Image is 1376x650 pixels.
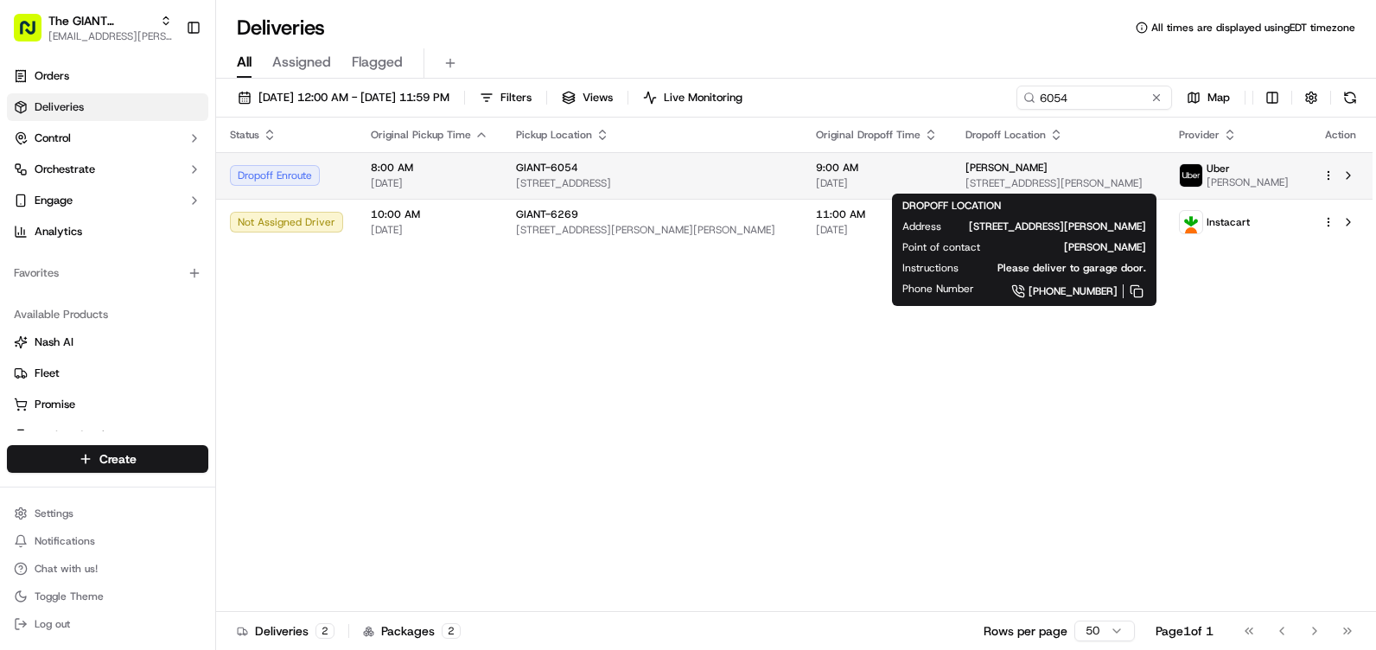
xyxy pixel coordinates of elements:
[1016,86,1172,110] input: Type to search
[1180,164,1202,187] img: profile_uber_ahold_partner.png
[965,176,1151,190] span: [STREET_ADDRESS][PERSON_NAME]
[172,293,209,306] span: Pylon
[122,292,209,306] a: Powered byPylon
[7,445,208,473] button: Create
[984,622,1067,640] p: Rows per page
[7,328,208,356] button: Nash AI
[59,182,219,196] div: We're available if you need us!
[17,165,48,196] img: 1736555255976-a54dd68f-1ca7-489b-9aae-adbdc363a1c4
[35,366,60,381] span: Fleet
[17,17,52,52] img: Nash
[442,623,461,639] div: 2
[816,176,938,190] span: [DATE]
[45,112,311,130] input: Got a question? Start typing here...
[902,240,980,254] span: Point of contact
[7,391,208,418] button: Promise
[371,161,488,175] span: 8:00 AM
[986,261,1146,275] span: Please deliver to garage door.
[35,617,70,631] span: Log out
[7,259,208,287] div: Favorites
[902,282,974,296] span: Phone Number
[17,69,315,97] p: Welcome 👋
[35,224,82,239] span: Analytics
[163,251,277,268] span: API Documentation
[7,62,208,90] a: Orders
[902,220,941,233] span: Address
[146,252,160,266] div: 💻
[35,562,98,576] span: Chat with us!
[35,507,73,520] span: Settings
[500,90,532,105] span: Filters
[35,397,75,412] span: Promise
[230,86,457,110] button: [DATE] 12:00 AM - [DATE] 11:59 PM
[258,90,449,105] span: [DATE] 12:00 AM - [DATE] 11:59 PM
[816,128,921,142] span: Original Dropoff Time
[1151,21,1355,35] span: All times are displayed using EDT timezone
[816,207,938,221] span: 11:00 AM
[7,360,208,387] button: Fleet
[1179,128,1220,142] span: Provider
[7,93,208,121] a: Deliveries
[35,335,73,350] span: Nash AI
[7,301,208,328] div: Available Products
[35,131,71,146] span: Control
[7,156,208,183] button: Orchestrate
[516,207,578,221] span: GIANT-6269
[816,223,938,237] span: [DATE]
[14,366,201,381] a: Fleet
[7,422,208,449] button: Product Catalog
[17,252,31,266] div: 📗
[7,557,208,581] button: Chat with us!
[969,220,1146,233] span: [STREET_ADDRESS][PERSON_NAME]
[7,124,208,152] button: Control
[294,170,315,191] button: Start new chat
[371,176,488,190] span: [DATE]
[1207,162,1230,175] span: Uber
[272,52,331,73] span: Assigned
[10,244,139,275] a: 📗Knowledge Base
[516,223,788,237] span: [STREET_ADDRESS][PERSON_NAME][PERSON_NAME]
[371,207,488,221] span: 10:00 AM
[1322,128,1359,142] div: Action
[1156,622,1214,640] div: Page 1 of 1
[965,128,1046,142] span: Dropoff Location
[902,261,959,275] span: Instructions
[35,162,95,177] span: Orchestrate
[816,161,938,175] span: 9:00 AM
[516,128,592,142] span: Pickup Location
[7,501,208,526] button: Settings
[7,529,208,553] button: Notifications
[35,68,69,84] span: Orders
[35,193,73,208] span: Engage
[516,161,578,175] span: GIANT-6054
[7,187,208,214] button: Engage
[14,428,201,443] a: Product Catalog
[35,99,84,115] span: Deliveries
[14,335,201,350] a: Nash AI
[139,244,284,275] a: 💻API Documentation
[59,165,283,182] div: Start new chat
[35,251,132,268] span: Knowledge Base
[237,52,252,73] span: All
[1029,284,1118,298] span: [PHONE_NUMBER]
[35,589,104,603] span: Toggle Theme
[1180,211,1202,233] img: profile_instacart_ahold_partner.png
[583,90,613,105] span: Views
[48,12,153,29] button: The GIANT Company
[1179,86,1238,110] button: Map
[1002,282,1146,301] a: [PHONE_NUMBER]
[516,176,788,190] span: [STREET_ADDRESS]
[371,223,488,237] span: [DATE]
[352,52,403,73] span: Flagged
[35,534,95,548] span: Notifications
[7,584,208,609] button: Toggle Theme
[237,14,325,41] h1: Deliveries
[1207,215,1250,229] span: Instacart
[48,29,172,43] button: [EMAIL_ADDRESS][PERSON_NAME][DOMAIN_NAME]
[1338,86,1362,110] button: Refresh
[635,86,750,110] button: Live Monitoring
[1207,175,1289,189] span: [PERSON_NAME]
[472,86,539,110] button: Filters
